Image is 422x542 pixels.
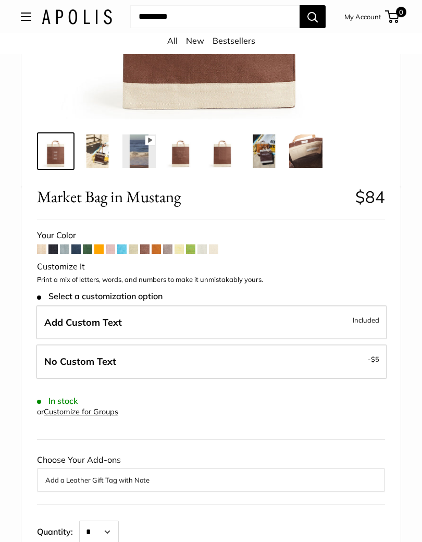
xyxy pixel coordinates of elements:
a: 0 [386,10,399,23]
img: Market Bag in Mustang [122,134,156,168]
img: description_Seal of authenticity printed on the backside of every bag. [164,134,197,168]
button: Add a Leather Gift Tag with Note [45,474,377,486]
a: Market Bag in Mustang [37,132,75,170]
div: Choose Your Add-ons [37,452,385,492]
span: In stock [37,396,78,406]
a: Market Bag in Mustang [245,132,283,170]
a: Market Bag in Mustang [204,132,241,170]
a: Market Bag in Mustang [120,132,158,170]
button: Open menu [21,13,31,21]
div: Customize It [37,259,385,275]
img: Market Bag in Mustang [289,134,322,168]
span: - [368,353,379,365]
label: Add Custom Text [36,305,387,340]
span: Select a customization option [37,291,163,301]
span: No Custom Text [44,355,116,367]
p: Print a mix of letters, words, and numbers to make it unmistakably yours. [37,275,385,285]
a: New [186,35,204,46]
span: Included [353,314,379,326]
span: $84 [355,187,385,207]
img: Market Bag in Mustang [206,134,239,168]
a: All [167,35,178,46]
img: Market Bag in Mustang [247,134,281,168]
label: Leave Blank [36,344,387,379]
a: My Account [344,10,381,23]
a: Market Bag in Mustang [287,132,325,170]
span: $5 [371,355,379,363]
span: Market Bag in Mustang [37,187,347,206]
img: Market Bag in Mustang [81,134,114,168]
img: Market Bag in Mustang [39,134,72,168]
a: Market Bag in Mustang [79,132,116,170]
div: or [37,405,118,419]
a: Bestsellers [213,35,255,46]
input: Search... [130,5,300,28]
span: Add Custom Text [44,316,122,328]
a: Customize for Groups [44,407,118,416]
span: 0 [396,7,406,17]
button: Search [300,5,326,28]
div: Your Color [37,228,385,243]
img: Apolis [42,9,112,24]
a: description_Seal of authenticity printed on the backside of every bag. [162,132,200,170]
